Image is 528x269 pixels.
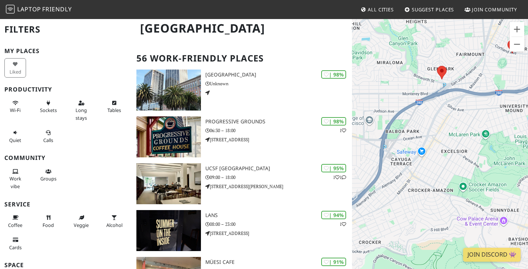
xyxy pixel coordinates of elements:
[132,70,352,111] a: One Market Plaza | 98% [GEOGRAPHIC_DATA] Unknown
[412,6,454,13] span: Suggest Places
[136,47,348,70] h2: 56 Work-Friendly Places
[136,163,201,204] img: UCSF Mission Bay FAMRI Library
[107,107,121,113] span: Work-friendly tables
[10,175,21,189] span: People working
[134,18,351,38] h1: [GEOGRAPHIC_DATA]
[205,80,352,87] p: Unknown
[205,259,352,265] h3: Müesi Cafe
[4,234,26,253] button: Cards
[321,164,346,172] div: | 95%
[401,3,457,16] a: Suggest Places
[333,174,346,181] p: 1 1
[42,5,71,13] span: Friendly
[205,127,352,134] p: 06:30 – 18:00
[106,222,122,228] span: Alcohol
[70,97,92,124] button: Long stays
[340,127,346,134] p: 1
[37,212,59,231] button: Food
[132,210,352,251] a: LANS | 94% 1 LANS 08:00 – 23:00 [STREET_ADDRESS]
[9,137,21,143] span: Quiet
[205,72,352,78] h3: [GEOGRAPHIC_DATA]
[37,127,59,146] button: Calls
[37,165,59,185] button: Groups
[205,230,352,237] p: [STREET_ADDRESS]
[4,262,128,269] h3: Space
[37,97,59,116] button: Sockets
[6,3,72,16] a: LaptopFriendly LaptopFriendly
[4,48,128,55] h3: My Places
[136,70,201,111] img: One Market Plaza
[4,97,26,116] button: Wi-Fi
[132,163,352,204] a: UCSF Mission Bay FAMRI Library | 95% 11 UCSF [GEOGRAPHIC_DATA] 09:00 – 18:00 [STREET_ADDRESS][PER...
[472,6,517,13] span: Join Community
[4,154,128,161] h3: Community
[4,127,26,146] button: Quiet
[43,137,53,143] span: Video/audio calls
[132,116,352,157] a: Progressive Grounds | 98% 1 Progressive Grounds 06:30 – 18:00 [STREET_ADDRESS]
[74,222,89,228] span: Veggie
[205,136,352,143] p: [STREET_ADDRESS]
[510,22,524,37] button: Zoom in
[8,222,22,228] span: Coffee
[40,175,56,182] span: Group tables
[103,212,125,231] button: Alcohol
[340,221,346,228] p: 1
[205,174,352,181] p: 09:00 – 18:00
[4,201,128,208] h3: Service
[205,212,352,218] h3: LANS
[103,97,125,116] button: Tables
[4,18,128,41] h2: Filters
[4,86,128,93] h3: Productivity
[136,210,201,251] img: LANS
[205,183,352,190] p: [STREET_ADDRESS][PERSON_NAME]
[10,107,21,113] span: Stable Wi-Fi
[17,5,41,13] span: Laptop
[357,3,397,16] a: All Cities
[6,5,15,14] img: LaptopFriendly
[136,116,201,157] img: Progressive Grounds
[368,6,394,13] span: All Cities
[510,37,524,52] button: Zoom out
[76,107,87,121] span: Long stays
[462,3,520,16] a: Join Community
[321,258,346,266] div: | 91%
[43,222,54,228] span: Food
[70,212,92,231] button: Veggie
[40,107,57,113] span: Power sockets
[321,117,346,126] div: | 98%
[321,211,346,219] div: | 94%
[9,244,22,251] span: Credit cards
[205,165,352,172] h3: UCSF [GEOGRAPHIC_DATA]
[4,212,26,231] button: Coffee
[205,119,352,125] h3: Progressive Grounds
[321,70,346,79] div: | 98%
[4,165,26,192] button: Work vibe
[205,221,352,228] p: 08:00 – 23:00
